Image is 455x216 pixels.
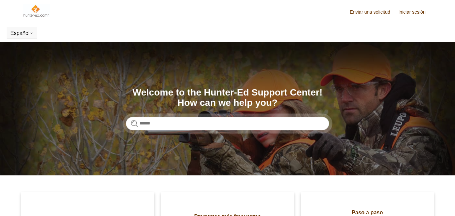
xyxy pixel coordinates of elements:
a: Iniciar sesión [398,9,432,16]
div: Chat Support [412,194,450,211]
h1: Welcome to the Hunter-Ed Support Center! How can we help you? [126,88,329,108]
input: Buscar [126,117,329,130]
button: Español [10,30,34,36]
img: Página principal del Centro de ayuda de Hunter-ED [23,4,50,17]
a: Enviar una solicitud [350,9,397,16]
